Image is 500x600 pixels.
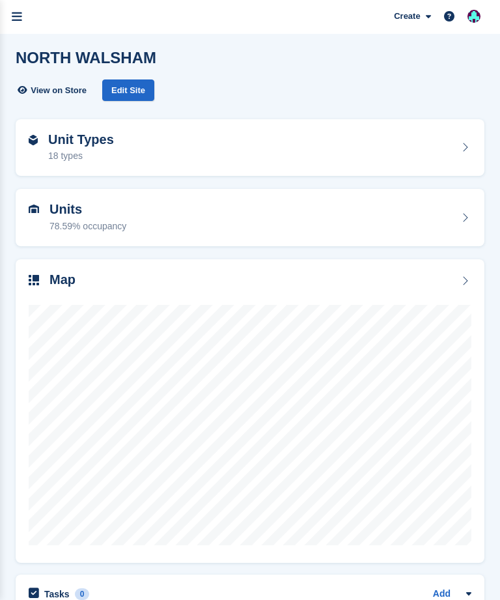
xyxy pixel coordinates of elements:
img: unit-type-icn-2b2737a686de81e16bb02015468b77c625bbabd49415b5ef34ead5e3b44a266d.svg [29,135,38,145]
img: unit-icn-7be61d7bf1b0ce9d3e12c5938cc71ed9869f7b940bace4675aadf7bd6d80202e.svg [29,205,39,214]
img: Simon Gardner [467,10,480,23]
a: Map [16,259,484,564]
div: 0 [75,588,90,600]
div: Edit Site [102,79,154,101]
h2: Tasks [44,588,70,600]
div: 18 types [48,149,114,163]
div: 78.59% occupancy [49,220,126,233]
h2: Unit Types [48,132,114,147]
img: map-icn-33ee37083ee616e46c38cad1a60f524a97daa1e2b2c8c0bc3eb3415660979fc1.svg [29,275,39,285]
a: Units 78.59% occupancy [16,189,484,246]
span: View on Store [31,84,87,97]
a: Edit Site [102,79,154,106]
h2: Map [49,272,76,287]
h2: Units [49,202,126,217]
h2: NORTH WALSHAM [16,49,156,66]
a: View on Store [16,79,92,101]
a: Unit Types 18 types [16,119,484,177]
span: Create [394,10,420,23]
